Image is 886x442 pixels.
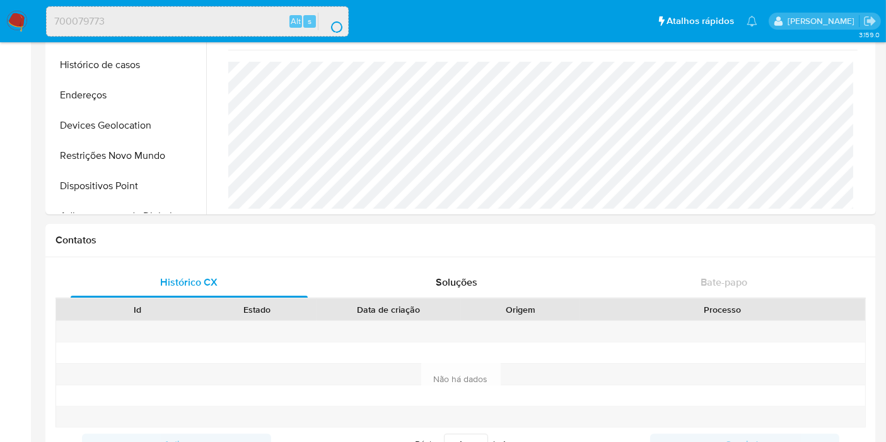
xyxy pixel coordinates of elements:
[436,275,477,289] span: Soluções
[49,110,206,141] button: Devices Geolocation
[55,234,866,247] h1: Contatos
[308,15,312,27] span: s
[161,275,218,289] span: Histórico CX
[291,15,301,27] span: Alt
[49,80,206,110] button: Endereços
[788,15,859,27] p: jhonata.costa@mercadolivre.com
[701,275,747,289] span: Bate-papo
[49,201,206,231] button: Adiantamentos de Dinheiro
[47,13,348,30] input: Pesquise usuários ou casos...
[863,15,877,28] a: Sair
[87,303,189,316] div: Id
[318,13,344,30] button: search-icon
[747,16,757,26] a: Notificações
[206,303,308,316] div: Estado
[325,303,452,316] div: Data de criação
[49,141,206,171] button: Restrições Novo Mundo
[49,50,206,80] button: Histórico de casos
[470,303,571,316] div: Origem
[859,30,880,40] span: 3.159.0
[667,15,734,28] span: Atalhos rápidos
[49,171,206,201] button: Dispositivos Point
[589,303,856,316] div: Processo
